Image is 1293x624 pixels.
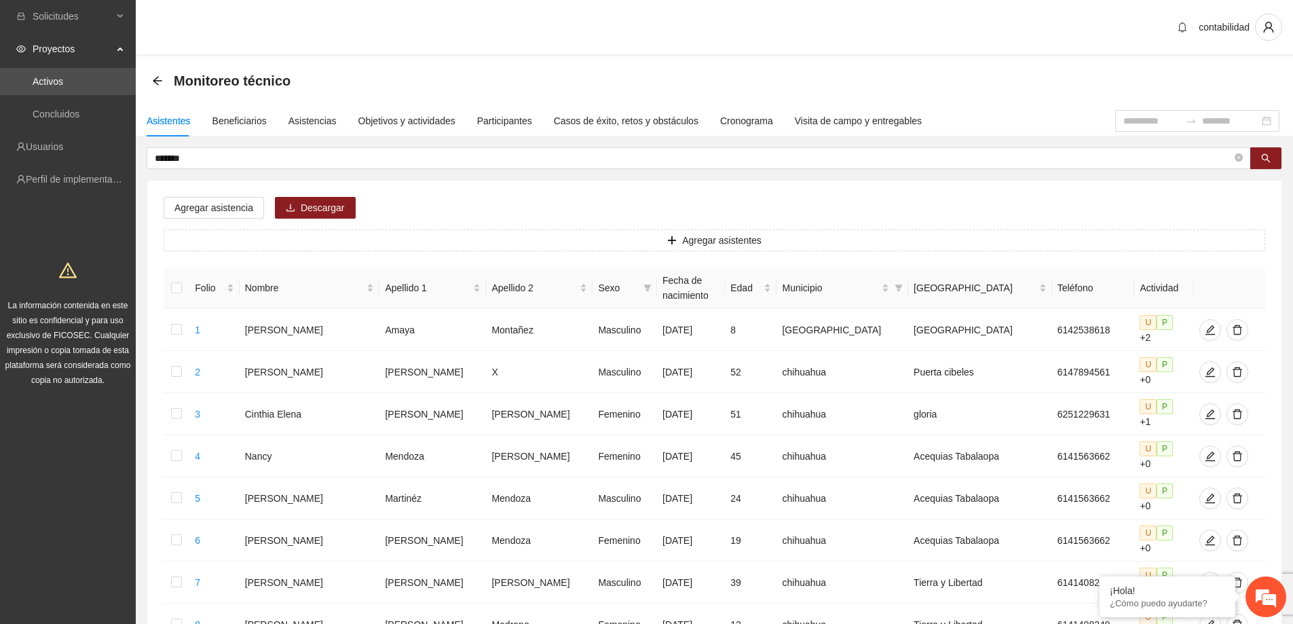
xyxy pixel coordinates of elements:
td: Acequias Tabalaopa [908,519,1052,562]
td: Acequias Tabalaopa [908,477,1052,519]
td: +0 [1134,435,1193,477]
button: edit [1199,445,1221,467]
td: chihuahua [776,477,908,519]
button: delete [1226,488,1248,509]
div: Objetivos y actividades [358,113,455,128]
span: edit [1200,493,1220,504]
td: [DATE] [657,435,725,477]
button: edit [1199,488,1221,509]
a: Perfil de implementadora [26,174,132,185]
span: Sexo [598,280,638,295]
button: edit [1199,572,1221,593]
span: Solicitudes [33,3,113,30]
button: delete [1226,530,1248,551]
a: Activos [33,76,63,87]
button: edit [1199,319,1221,341]
button: edit [1199,403,1221,425]
span: edit [1200,535,1220,546]
th: Teléfono [1052,268,1135,309]
td: Nancy [240,435,380,477]
span: Apellido 2 [491,280,577,295]
div: Visita de campo y entregables [795,113,922,128]
td: Amaya [379,309,486,351]
span: arrow-left [152,75,163,86]
span: U [1140,357,1157,372]
span: P [1157,568,1173,583]
td: [PERSON_NAME] [240,351,380,393]
span: Edad [730,280,761,295]
span: filter [895,284,903,292]
td: 45 [725,435,776,477]
button: downloadDescargar [275,197,356,219]
td: Mendoza [486,477,593,519]
div: Casos de éxito, retos y obstáculos [554,113,698,128]
td: [PERSON_NAME] [379,562,486,604]
th: Municipio [776,268,908,309]
div: Cronograma [720,113,773,128]
td: 6141563662 [1052,519,1135,562]
td: [PERSON_NAME] [379,519,486,562]
span: Nombre [245,280,364,295]
span: download [286,203,295,214]
span: P [1157,315,1173,330]
span: Folio [195,280,223,295]
span: U [1140,568,1157,583]
span: [GEOGRAPHIC_DATA] [914,280,1036,295]
button: search [1250,147,1281,169]
a: 3 [195,409,200,420]
button: delete [1226,319,1248,341]
div: Asistentes [147,113,191,128]
td: +0 [1134,351,1193,393]
a: Usuarios [26,141,63,152]
p: ¿Cómo puedo ayudarte? [1110,598,1225,608]
span: filter [892,278,905,298]
span: Monitoreo técnico [174,70,291,92]
td: [GEOGRAPHIC_DATA] [908,309,1052,351]
span: delete [1227,367,1248,378]
td: chihuahua [776,393,908,435]
td: chihuahua [776,519,908,562]
span: warning [59,261,77,279]
th: Apellido 2 [486,268,593,309]
span: contabilidad [1199,22,1250,33]
td: Mendoza [486,519,593,562]
td: chihuahua [776,351,908,393]
span: delete [1227,535,1248,546]
td: [PERSON_NAME] [240,477,380,519]
span: Municipio [782,280,879,295]
a: 6 [195,535,200,546]
td: 8 [725,309,776,351]
td: [PERSON_NAME] [379,351,486,393]
td: chihuahua [776,435,908,477]
td: 6147894561 [1052,351,1135,393]
span: Agregar asistentes [682,233,762,248]
td: [DATE] [657,477,725,519]
td: Femenino [593,435,657,477]
span: to [1186,115,1197,126]
button: Agregar asistencia [164,197,264,219]
div: ¡Hola! [1110,585,1225,596]
span: P [1157,357,1173,372]
th: Colonia [908,268,1052,309]
span: search [1261,153,1271,164]
div: Asistencias [288,113,337,128]
span: filter [641,278,654,298]
td: [PERSON_NAME] [379,393,486,435]
button: bell [1172,16,1193,38]
td: +0 [1134,519,1193,562]
span: U [1140,441,1157,456]
th: Actividad [1134,268,1193,309]
td: Montañez [486,309,593,351]
span: Agregar asistencia [174,200,253,215]
span: U [1140,483,1157,498]
td: [PERSON_NAME] [240,519,380,562]
span: U [1140,399,1157,414]
span: delete [1227,325,1248,335]
td: Martinéz [379,477,486,519]
td: [PERSON_NAME] [240,562,380,604]
div: Participantes [477,113,532,128]
th: Edad [725,268,776,309]
span: edit [1200,409,1220,420]
span: Proyectos [33,35,113,62]
td: Masculino [593,562,657,604]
